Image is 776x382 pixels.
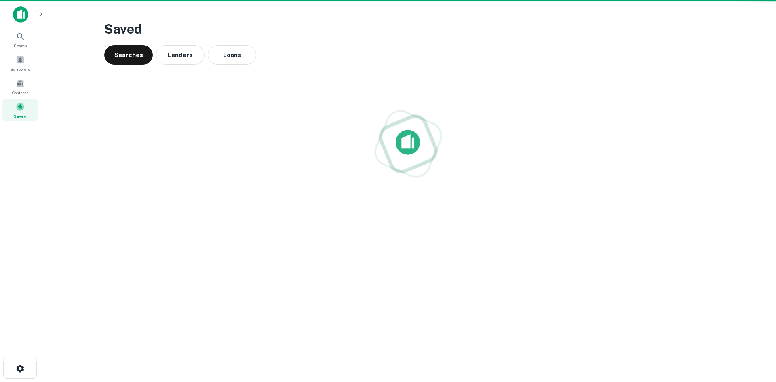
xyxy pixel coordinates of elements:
[14,42,27,49] span: Search
[2,99,38,121] a: Saved
[2,52,38,74] a: Borrowers
[156,45,205,65] button: Lenders
[104,45,153,65] button: Searches
[13,6,28,23] img: capitalize-icon.png
[2,76,38,97] a: Contacts
[14,113,27,119] span: Saved
[104,19,712,39] h3: Saved
[208,45,256,65] button: Loans
[2,29,38,51] a: Search
[736,317,776,356] iframe: Chat Widget
[11,66,30,72] span: Borrowers
[12,89,28,96] span: Contacts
